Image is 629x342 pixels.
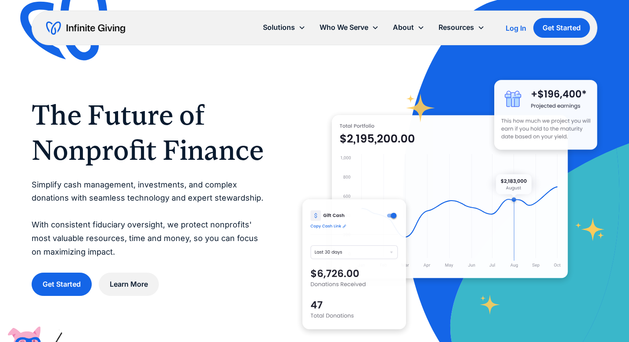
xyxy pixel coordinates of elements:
a: Learn More [99,273,159,296]
div: Solutions [256,18,313,37]
div: Resources [439,22,474,33]
img: donation software for nonprofits [302,199,406,330]
p: Simplify cash management, investments, and complex donations with seamless technology and expert ... [32,178,268,259]
img: nonprofit donation platform [332,115,568,278]
div: Who We Serve [320,22,368,33]
div: About [393,22,414,33]
a: Get Started [533,18,590,38]
h1: The Future of Nonprofit Finance [32,97,268,168]
div: Solutions [263,22,295,33]
div: Who We Serve [313,18,386,37]
div: Log In [506,25,526,32]
a: Get Started [32,273,92,296]
div: About [386,18,431,37]
div: Resources [431,18,492,37]
a: Log In [506,23,526,33]
a: home [46,21,125,35]
img: fundraising star [575,218,605,241]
